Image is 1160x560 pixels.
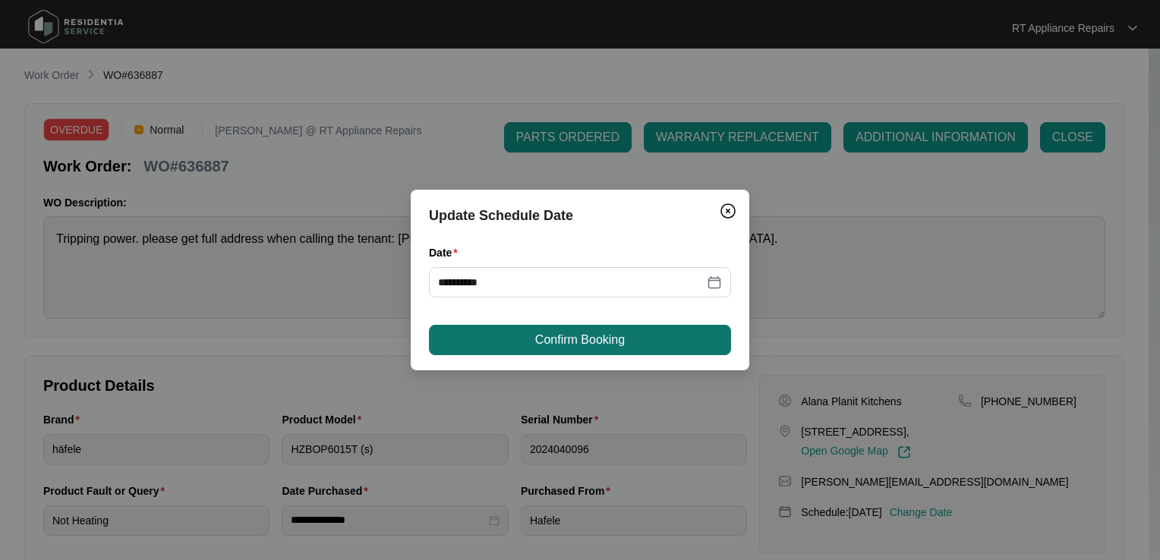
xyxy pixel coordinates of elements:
button: Confirm Booking [429,325,731,355]
span: Confirm Booking [535,331,625,349]
div: Update Schedule Date [429,205,731,226]
label: Date [429,245,464,260]
button: Close [716,199,740,223]
img: closeCircle [719,202,737,220]
input: Date [438,274,704,291]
